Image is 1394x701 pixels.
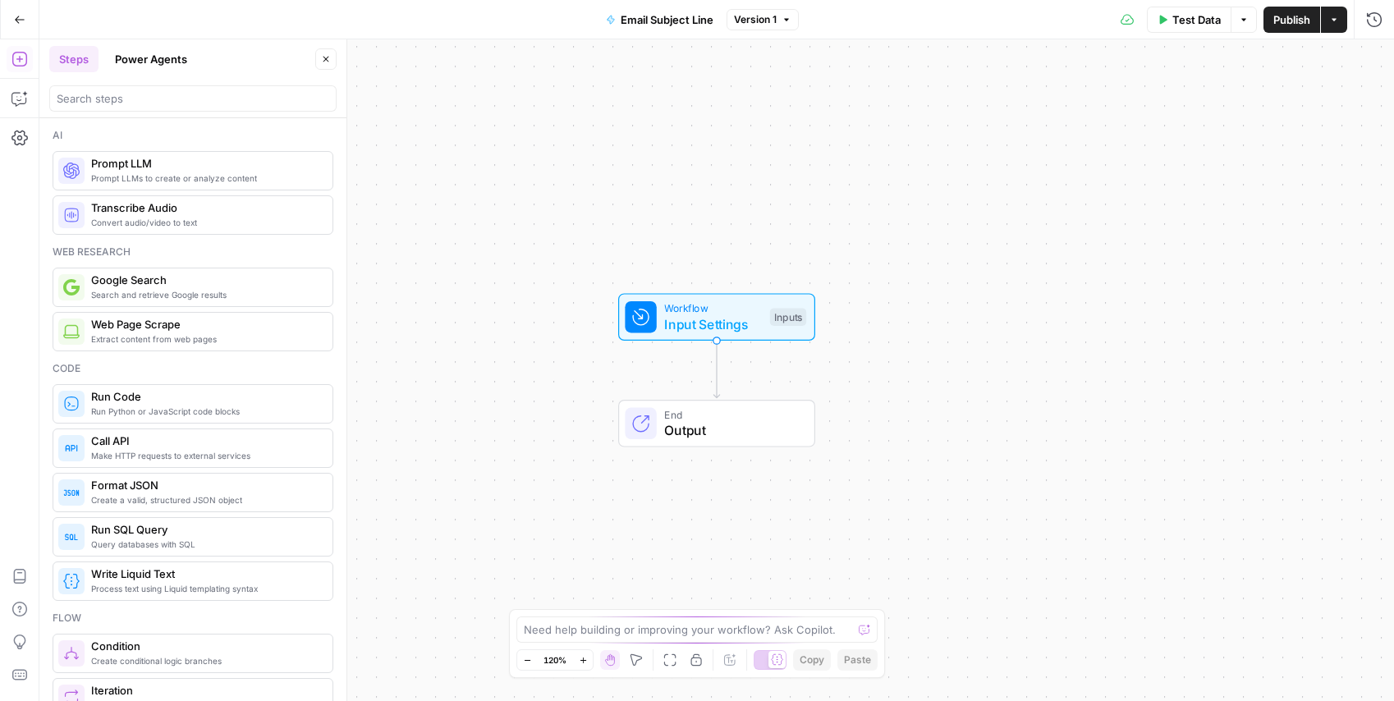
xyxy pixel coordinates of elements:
[713,341,719,398] g: Edge from start to end
[91,493,319,506] span: Create a valid, structured JSON object
[91,332,319,346] span: Extract content from web pages
[770,308,806,326] div: Inputs
[844,653,871,667] span: Paste
[664,300,762,316] span: Workflow
[91,538,319,551] span: Query databases with SQL
[105,46,197,72] button: Power Agents
[91,216,319,229] span: Convert audio/video to text
[91,405,319,418] span: Run Python or JavaScript code blocks
[543,653,566,667] span: 120%
[91,316,319,332] span: Web Page Scrape
[91,654,319,667] span: Create conditional logic branches
[734,12,777,27] span: Version 1
[1147,7,1231,33] button: Test Data
[793,649,831,671] button: Copy
[1273,11,1310,28] span: Publish
[564,400,869,447] div: EndOutput
[91,638,319,654] span: Condition
[91,288,319,301] span: Search and retrieve Google results
[91,388,319,405] span: Run Code
[57,90,329,107] input: Search steps
[91,199,319,216] span: Transcribe Audio
[664,314,762,334] span: Input Settings
[664,406,798,422] span: End
[53,361,333,376] div: Code
[664,420,798,440] span: Output
[91,582,319,595] span: Process text using Liquid templating syntax
[837,649,878,671] button: Paste
[91,477,319,493] span: Format JSON
[91,449,319,462] span: Make HTTP requests to external services
[800,653,824,667] span: Copy
[53,611,333,625] div: Flow
[596,7,723,33] button: Email Subject Line
[564,293,869,341] div: WorkflowInput SettingsInputs
[49,46,99,72] button: Steps
[727,9,799,30] button: Version 1
[1263,7,1320,33] button: Publish
[91,272,319,288] span: Google Search
[621,11,713,28] span: Email Subject Line
[1172,11,1221,28] span: Test Data
[91,566,319,582] span: Write Liquid Text
[53,245,333,259] div: Web research
[91,172,319,185] span: Prompt LLMs to create or analyze content
[53,128,333,143] div: Ai
[91,682,319,699] span: Iteration
[91,521,319,538] span: Run SQL Query
[91,433,319,449] span: Call API
[91,155,319,172] span: Prompt LLM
